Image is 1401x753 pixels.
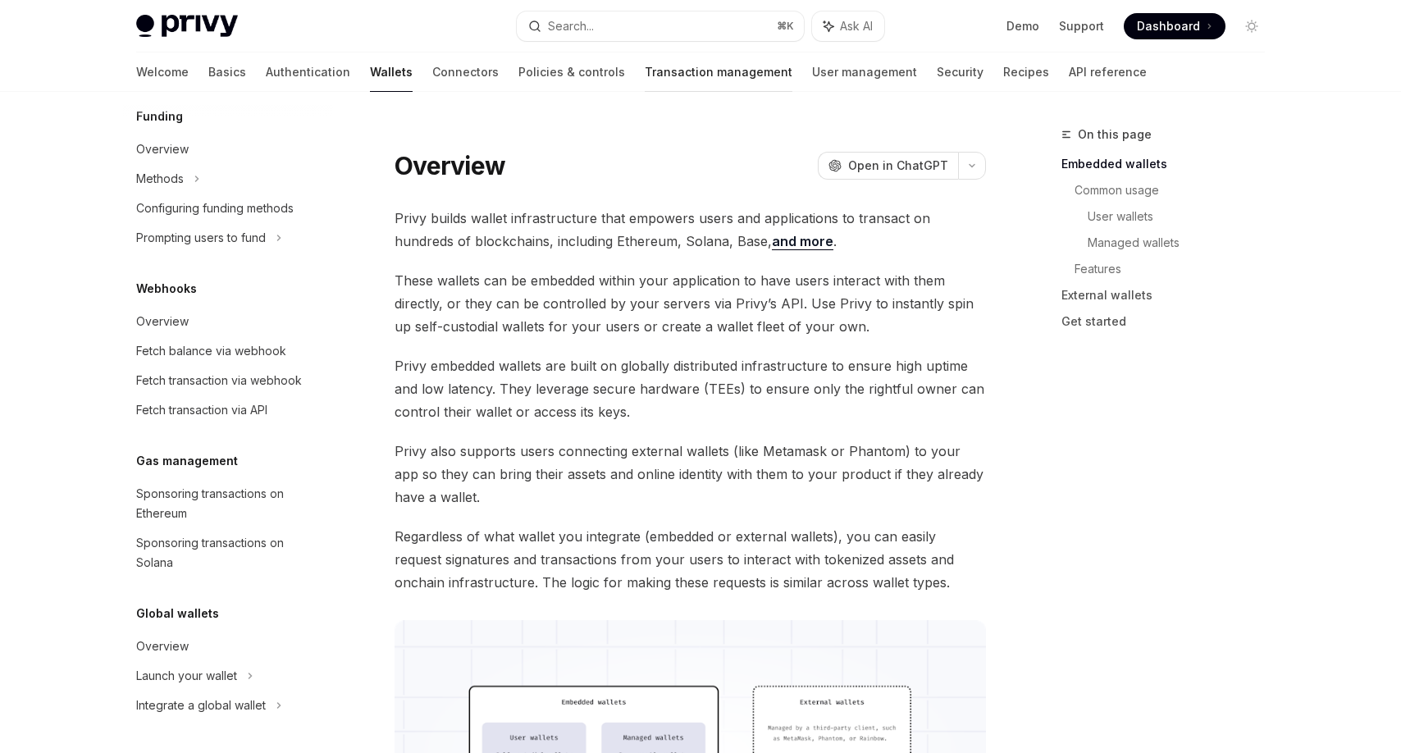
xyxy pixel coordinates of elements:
div: Fetch transaction via API [136,400,267,420]
div: Sponsoring transactions on Ethereum [136,484,323,523]
a: Policies & controls [518,52,625,92]
a: Managed wallets [1088,230,1278,256]
div: Fetch transaction via webhook [136,371,302,390]
a: Welcome [136,52,189,92]
a: Overview [123,307,333,336]
a: Authentication [266,52,350,92]
a: Fetch transaction via webhook [123,366,333,395]
h1: Overview [395,151,505,180]
div: Launch your wallet [136,666,237,686]
span: These wallets can be embedded within your application to have users interact with them directly, ... [395,269,986,338]
h5: Gas management [136,451,238,471]
h5: Webhooks [136,279,197,299]
span: On this page [1078,125,1152,144]
span: Privy also supports users connecting external wallets (like Metamask or Phantom) to your app so t... [395,440,986,509]
button: Toggle dark mode [1239,13,1265,39]
a: Connectors [432,52,499,92]
div: Sponsoring transactions on Solana [136,533,323,573]
div: Overview [136,312,189,331]
a: Fetch transaction via API [123,395,333,425]
a: Dashboard [1124,13,1225,39]
a: and more [772,233,833,250]
div: Methods [136,169,184,189]
a: Overview [123,632,333,661]
span: Regardless of what wallet you integrate (embedded or external wallets), you can easily request si... [395,525,986,594]
div: Overview [136,139,189,159]
div: Overview [136,637,189,656]
a: Overview [123,135,333,164]
div: Integrate a global wallet [136,696,266,715]
span: Open in ChatGPT [848,157,948,174]
a: Recipes [1003,52,1049,92]
span: Privy builds wallet infrastructure that empowers users and applications to transact on hundreds o... [395,207,986,253]
a: External wallets [1061,282,1278,308]
button: Ask AI [812,11,884,41]
a: Transaction management [645,52,792,92]
h5: Global wallets [136,604,219,623]
div: Search... [548,16,594,36]
a: Demo [1006,18,1039,34]
a: Get started [1061,308,1278,335]
a: Support [1059,18,1104,34]
a: Configuring funding methods [123,194,333,223]
div: Prompting users to fund [136,228,266,248]
a: Features [1075,256,1278,282]
a: Basics [208,52,246,92]
span: ⌘ K [777,20,794,33]
a: Wallets [370,52,413,92]
a: Common usage [1075,177,1278,203]
span: Ask AI [840,18,873,34]
a: Embedded wallets [1061,151,1278,177]
a: API reference [1069,52,1147,92]
a: User management [812,52,917,92]
button: Open in ChatGPT [818,152,958,180]
span: Privy embedded wallets are built on globally distributed infrastructure to ensure high uptime and... [395,354,986,423]
a: Sponsoring transactions on Solana [123,528,333,577]
img: light logo [136,15,238,38]
a: Sponsoring transactions on Ethereum [123,479,333,528]
a: Security [937,52,983,92]
div: Configuring funding methods [136,199,294,218]
span: Dashboard [1137,18,1200,34]
a: Fetch balance via webhook [123,336,333,366]
button: Search...⌘K [517,11,804,41]
a: User wallets [1088,203,1278,230]
div: Fetch balance via webhook [136,341,286,361]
